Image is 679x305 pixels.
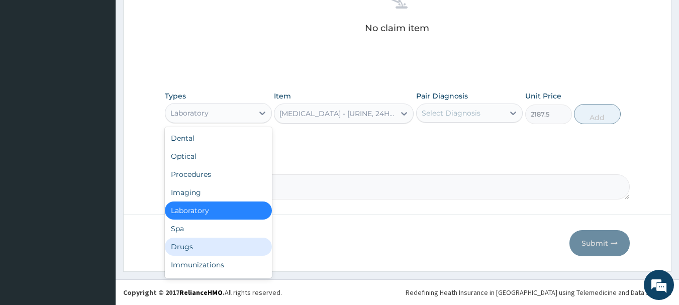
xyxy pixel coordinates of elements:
div: Imaging [165,183,272,201]
div: Spa [165,220,272,238]
div: [MEDICAL_DATA] - [URINE, 24HRS] [279,109,396,119]
div: Select Diagnosis [422,108,480,118]
label: Pair Diagnosis [416,91,468,101]
label: Types [165,92,186,100]
button: Add [574,104,621,124]
img: d_794563401_company_1708531726252_794563401 [19,50,41,75]
div: Chat with us now [52,56,169,69]
div: Minimize live chat window [165,5,189,29]
span: We're online! [58,89,139,191]
footer: All rights reserved. [116,279,679,305]
div: Laboratory [170,108,209,118]
textarea: Type your message and hit 'Enter' [5,200,191,236]
button: Submit [569,230,630,256]
div: Others [165,274,272,292]
label: Comment [165,160,630,169]
label: Item [274,91,291,101]
div: Dental [165,129,272,147]
div: Optical [165,147,272,165]
div: Laboratory [165,201,272,220]
div: Drugs [165,238,272,256]
a: RelianceHMO [179,288,223,297]
div: Procedures [165,165,272,183]
label: Unit Price [525,91,561,101]
p: No claim item [365,23,429,33]
strong: Copyright © 2017 . [123,288,225,297]
div: Redefining Heath Insurance in [GEOGRAPHIC_DATA] using Telemedicine and Data Science! [406,287,671,297]
div: Immunizations [165,256,272,274]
